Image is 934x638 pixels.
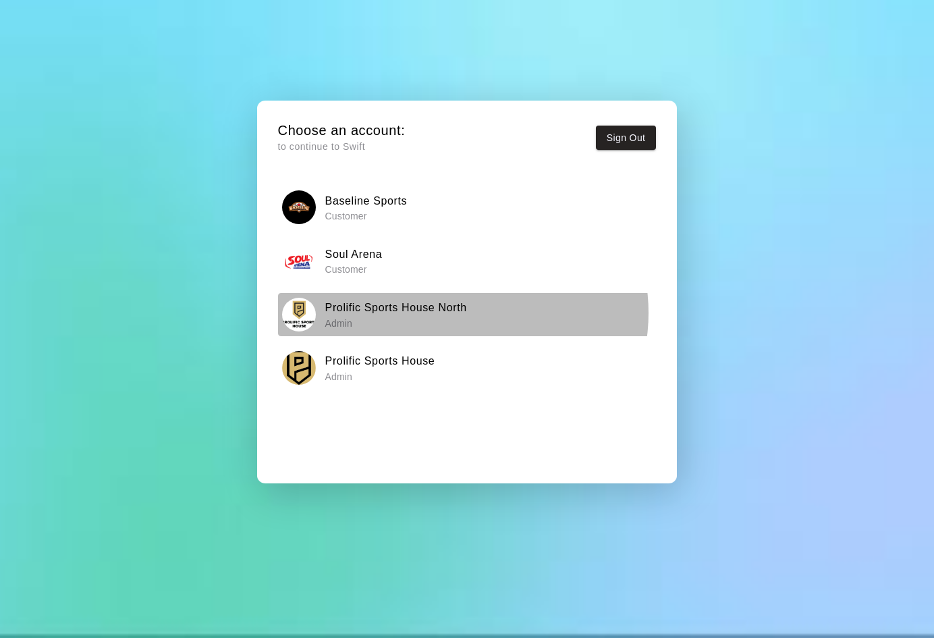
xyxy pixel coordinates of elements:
img: Soul Arena [282,244,316,278]
p: to continue to Swift [278,140,406,154]
button: Prolific Sports HouseProlific Sports House Admin [278,347,657,390]
h6: Prolific Sports House North [325,299,467,317]
h6: Baseline Sports [325,192,408,210]
img: Prolific Sports House North [282,298,316,331]
button: Soul ArenaSoul Arena Customer [278,240,657,282]
button: Prolific Sports House NorthProlific Sports House North Admin [278,293,657,336]
p: Admin [325,317,467,330]
img: Prolific Sports House [282,351,316,385]
p: Customer [325,209,408,223]
h6: Soul Arena [325,246,383,263]
p: Customer [325,263,383,276]
p: Admin [325,370,435,383]
h6: Prolific Sports House [325,352,435,370]
button: Sign Out [596,126,657,151]
h5: Choose an account: [278,122,406,140]
button: Baseline SportsBaseline Sports Customer [278,186,657,229]
img: Baseline Sports [282,190,316,224]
